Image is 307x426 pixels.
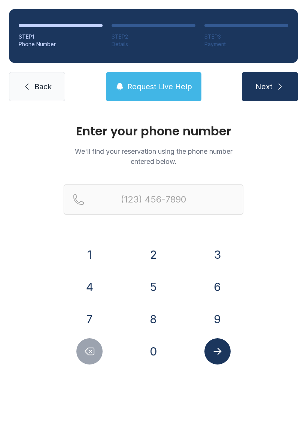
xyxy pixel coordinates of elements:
[76,306,103,332] button: 7
[64,146,243,166] p: We'll find your reservation using the phone number entered below.
[76,338,103,364] button: Delete number
[34,81,52,92] span: Back
[140,241,167,268] button: 2
[140,274,167,300] button: 5
[255,81,273,92] span: Next
[19,40,103,48] div: Phone Number
[204,33,288,40] div: STEP 3
[64,125,243,137] h1: Enter your phone number
[204,306,231,332] button: 9
[204,338,231,364] button: Submit lookup form
[76,274,103,300] button: 4
[140,306,167,332] button: 8
[140,338,167,364] button: 0
[76,241,103,268] button: 1
[64,184,243,214] input: Reservation phone number
[112,40,195,48] div: Details
[19,33,103,40] div: STEP 1
[204,241,231,268] button: 3
[127,81,192,92] span: Request Live Help
[204,274,231,300] button: 6
[204,40,288,48] div: Payment
[112,33,195,40] div: STEP 2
